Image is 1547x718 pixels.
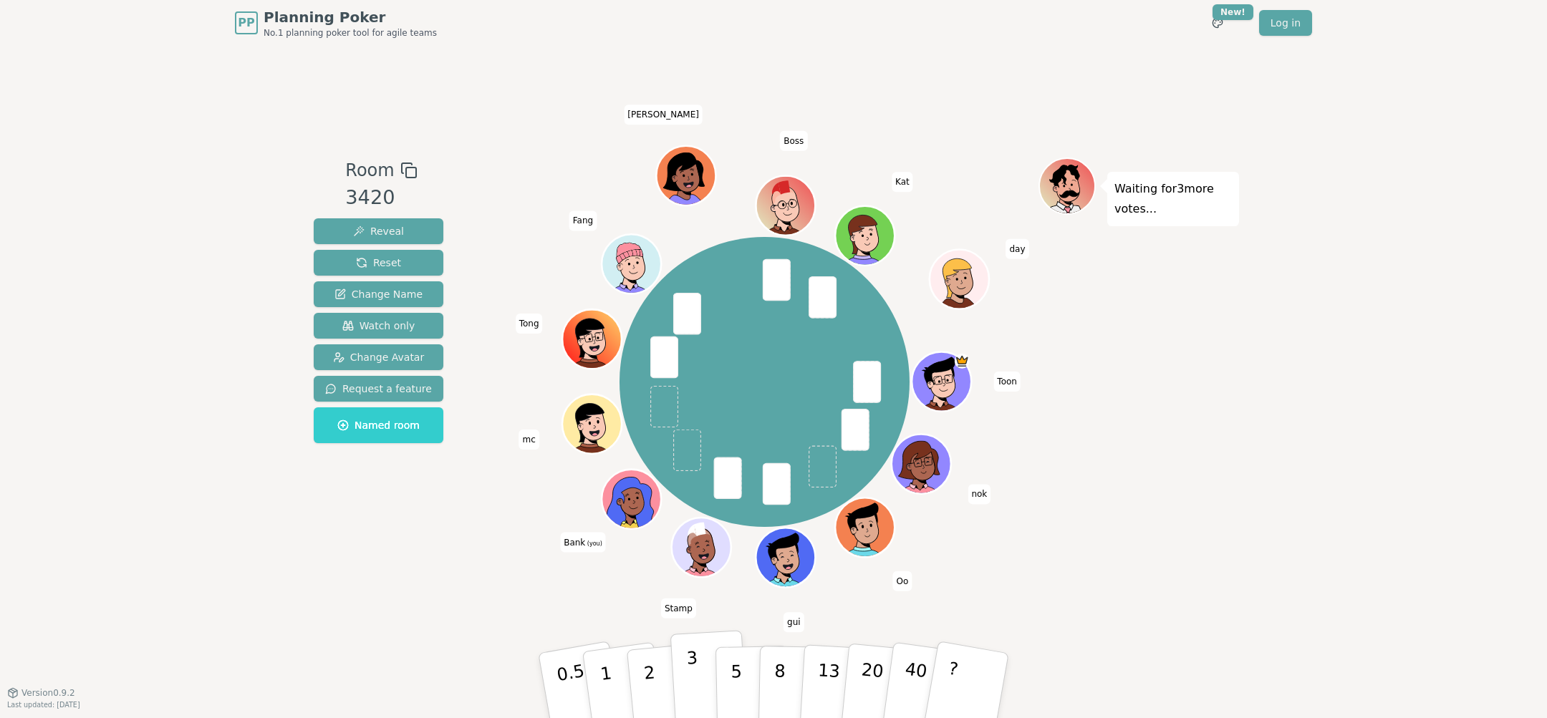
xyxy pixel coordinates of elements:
span: Reveal [353,224,404,238]
span: Click to change your name [780,131,807,151]
a: Log in [1259,10,1312,36]
div: New! [1213,4,1253,20]
button: Watch only [314,313,443,339]
button: Version0.9.2 [7,687,75,699]
span: Named room [337,418,420,432]
button: Named room [314,407,443,443]
button: Request a feature [314,376,443,402]
span: Room [345,157,394,183]
button: Change Name [314,281,443,307]
span: Click to change your name [892,173,913,193]
span: Change Name [334,287,423,301]
span: No.1 planning poker tool for agile teams [264,27,437,39]
span: Change Avatar [333,350,425,364]
span: Click to change your name [1006,239,1028,259]
button: New! [1205,10,1230,36]
div: 3420 [345,183,417,213]
span: Click to change your name [993,372,1021,392]
span: Click to change your name [784,613,804,633]
a: PPPlanning PokerNo.1 planning poker tool for agile teams [235,7,437,39]
span: Toon is the host [955,354,970,369]
p: Waiting for 3 more votes... [1114,179,1232,219]
span: Click to change your name [968,485,991,505]
span: (you) [585,540,602,547]
span: Click to change your name [560,533,606,553]
span: Click to change your name [661,598,696,618]
span: Click to change your name [519,430,539,450]
span: Watch only [342,319,415,333]
span: Request a feature [325,382,432,396]
button: Click to change your avatar [604,472,660,528]
span: Click to change your name [569,211,597,231]
button: Reset [314,250,443,276]
span: Version 0.9.2 [21,687,75,699]
span: Reset [356,256,401,270]
button: Reveal [314,218,443,244]
button: Change Avatar [314,344,443,370]
span: Click to change your name [516,314,543,334]
span: PP [238,14,254,31]
span: Click to change your name [624,105,703,125]
span: Click to change your name [892,571,912,591]
span: Last updated: [DATE] [7,701,80,709]
span: Planning Poker [264,7,437,27]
